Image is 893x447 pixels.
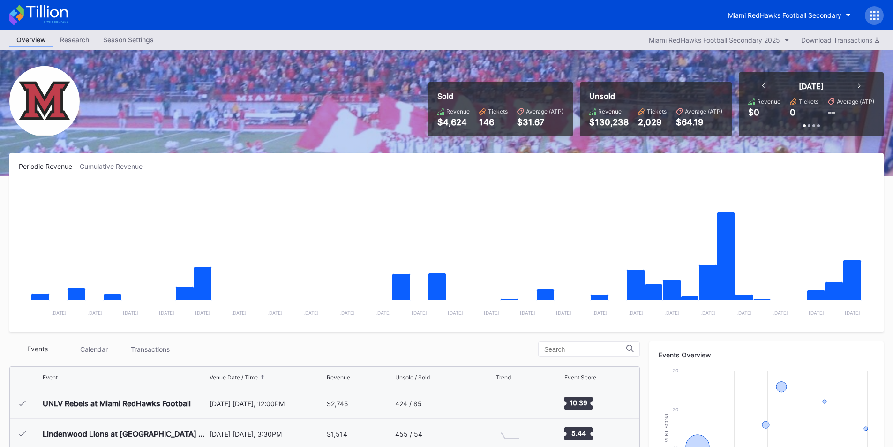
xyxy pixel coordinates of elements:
text: 30 [673,368,678,373]
div: Tickets [647,108,667,115]
div: 424 / 85 [395,400,422,408]
div: [DATE] [DATE], 3:30PM [210,430,325,438]
div: [DATE] [799,82,824,91]
text: [DATE] [231,310,247,316]
div: $31.67 [517,117,563,127]
div: Miami RedHawks Football Secondary 2025 [649,36,780,44]
button: Miami RedHawks Football Secondary 2025 [644,34,794,46]
text: [DATE] [809,310,824,316]
svg: Chart title [496,422,524,446]
text: [DATE] [448,310,463,316]
div: Trend [496,374,511,381]
svg: Chart title [496,392,524,415]
div: $0 [748,107,759,117]
div: Revenue [757,98,780,105]
div: Miami RedHawks Football Secondary [728,11,841,19]
div: Lindenwood Lions at [GEOGRAPHIC_DATA] RedHawks Football [43,429,207,439]
text: [DATE] [628,310,644,316]
div: $2,745 [327,400,348,408]
text: [DATE] [195,310,210,316]
div: Transactions [122,342,178,356]
div: 455 / 54 [395,430,422,438]
text: [DATE] [592,310,608,316]
div: Cumulative Revenue [80,162,150,170]
div: Revenue [446,108,470,115]
div: Tickets [799,98,818,105]
a: Season Settings [96,33,161,47]
text: 10.39 [570,399,587,407]
div: Season Settings [96,33,161,46]
text: [DATE] [123,310,138,316]
text: Event Score [664,412,669,446]
div: Average (ATP) [837,98,874,105]
text: [DATE] [484,310,499,316]
div: $130,238 [589,117,629,127]
div: Research [53,33,96,46]
div: Revenue [598,108,622,115]
text: [DATE] [773,310,788,316]
img: Miami_RedHawks_Football_Secondary.png [9,66,80,136]
svg: Chart title [19,182,874,323]
div: Download Transactions [801,36,879,44]
text: [DATE] [700,310,716,316]
div: -- [828,107,835,117]
div: $1,514 [327,430,347,438]
text: [DATE] [51,310,67,316]
div: Unsold [589,91,722,101]
text: 20 [673,407,678,412]
div: Events Overview [659,351,874,359]
div: Event Score [564,374,596,381]
input: Search [544,346,626,353]
div: Periodic Revenue [19,162,80,170]
text: [DATE] [303,310,319,316]
text: [DATE] [339,310,355,316]
div: Average (ATP) [526,108,563,115]
div: Unsold / Sold [395,374,430,381]
text: [DATE] [267,310,283,316]
button: Miami RedHawks Football Secondary [721,7,858,24]
text: [DATE] [412,310,427,316]
div: Average (ATP) [685,108,722,115]
div: Sold [437,91,563,101]
div: Tickets [488,108,508,115]
text: [DATE] [664,310,680,316]
text: [DATE] [520,310,535,316]
text: [DATE] [736,310,752,316]
div: [DATE] [DATE], 12:00PM [210,400,325,408]
text: [DATE] [159,310,174,316]
text: [DATE] [375,310,391,316]
text: [DATE] [87,310,103,316]
div: $4,624 [437,117,470,127]
text: [DATE] [845,310,860,316]
div: Calendar [66,342,122,356]
a: Research [53,33,96,47]
div: 146 [479,117,508,127]
div: Venue Date / Time [210,374,258,381]
div: 0 [790,107,795,117]
button: Download Transactions [796,34,884,46]
div: 2,029 [638,117,667,127]
div: $64.19 [676,117,722,127]
text: 5.44 [571,429,585,437]
div: UNLV Rebels at Miami RedHawks Football [43,399,191,408]
div: Event [43,374,58,381]
a: Overview [9,33,53,47]
div: Revenue [327,374,350,381]
text: [DATE] [556,310,571,316]
div: Events [9,342,66,356]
